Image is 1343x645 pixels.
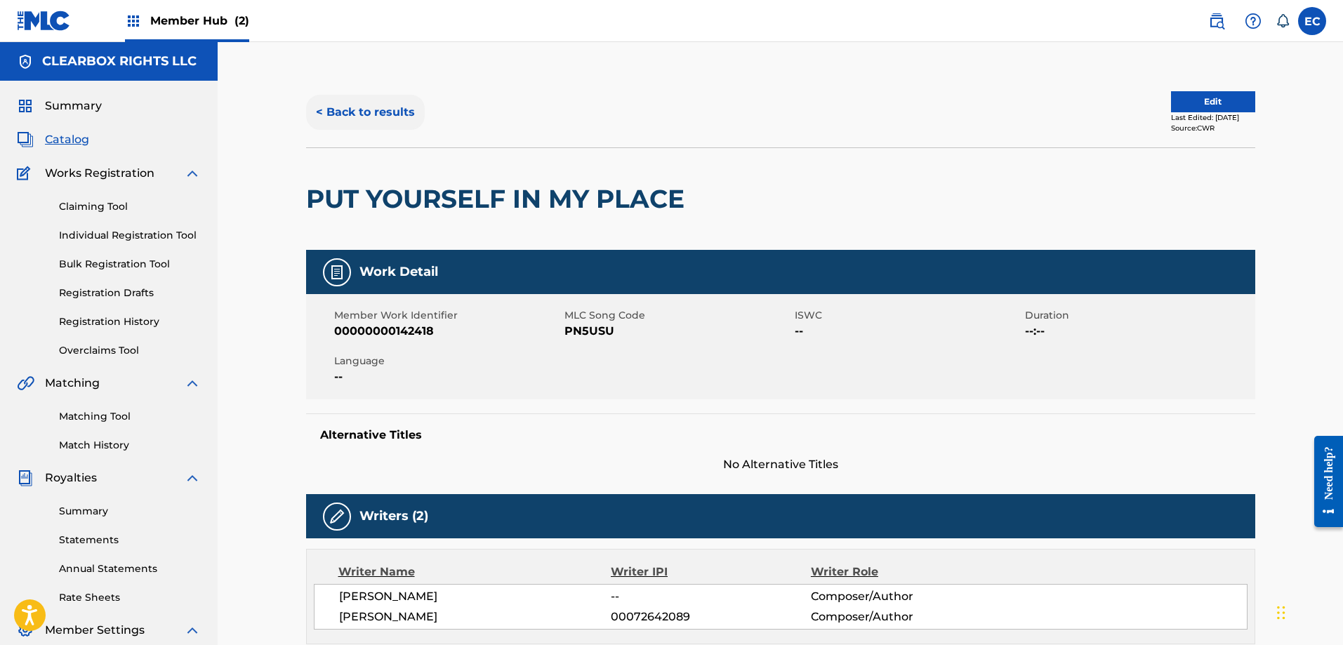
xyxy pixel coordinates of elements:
[306,456,1255,473] span: No Alternative Titles
[359,508,428,524] h5: Writers (2)
[306,183,692,215] h2: PUT YOURSELF IN MY PLACE
[17,622,34,639] img: Member Settings
[184,622,201,639] img: expand
[1171,91,1255,112] button: Edit
[150,13,249,29] span: Member Hub
[17,375,34,392] img: Matching
[306,95,425,130] button: < Back to results
[59,409,201,424] a: Matching Tool
[17,11,71,31] img: MLC Logo
[45,131,89,148] span: Catalog
[795,323,1021,340] span: --
[45,375,100,392] span: Matching
[59,314,201,329] a: Registration History
[59,257,201,272] a: Bulk Registration Tool
[17,98,34,114] img: Summary
[45,622,145,639] span: Member Settings
[1304,425,1343,538] iframe: Resource Center
[45,165,154,182] span: Works Registration
[1025,323,1252,340] span: --:--
[45,470,97,486] span: Royalties
[59,438,201,453] a: Match History
[1208,13,1225,29] img: search
[1171,112,1255,123] div: Last Edited: [DATE]
[611,609,810,625] span: 00072642089
[1203,7,1231,35] a: Public Search
[564,323,791,340] span: PN5USU
[184,470,201,486] img: expand
[334,368,561,385] span: --
[320,428,1241,442] h5: Alternative Titles
[811,564,993,580] div: Writer Role
[59,533,201,547] a: Statements
[184,165,201,182] img: expand
[17,131,89,148] a: CatalogCatalog
[611,588,810,605] span: --
[42,53,197,69] h5: CLEARBOX RIGHTS LLC
[611,564,811,580] div: Writer IPI
[1239,7,1267,35] div: Help
[59,590,201,605] a: Rate Sheets
[17,53,34,70] img: Accounts
[1277,592,1285,634] div: Drag
[17,165,35,182] img: Works Registration
[184,375,201,392] img: expand
[334,308,561,323] span: Member Work Identifier
[234,14,249,27] span: (2)
[59,343,201,358] a: Overclaims Tool
[329,508,345,525] img: Writers
[811,588,993,605] span: Composer/Author
[125,13,142,29] img: Top Rightsholders
[59,561,201,576] a: Annual Statements
[564,308,791,323] span: MLC Song Code
[811,609,993,625] span: Composer/Author
[59,228,201,243] a: Individual Registration Tool
[334,323,561,340] span: 00000000142418
[59,286,201,300] a: Registration Drafts
[1298,7,1326,35] div: User Menu
[17,98,102,114] a: SummarySummary
[338,564,611,580] div: Writer Name
[1245,13,1262,29] img: help
[17,470,34,486] img: Royalties
[1273,578,1343,645] iframe: Chat Widget
[1171,123,1255,133] div: Source: CWR
[339,609,611,625] span: [PERSON_NAME]
[795,308,1021,323] span: ISWC
[59,199,201,214] a: Claiming Tool
[1276,14,1290,28] div: Notifications
[45,98,102,114] span: Summary
[339,588,611,605] span: [PERSON_NAME]
[359,264,438,280] h5: Work Detail
[329,264,345,281] img: Work Detail
[1025,308,1252,323] span: Duration
[59,504,201,519] a: Summary
[17,131,34,148] img: Catalog
[334,354,561,368] span: Language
